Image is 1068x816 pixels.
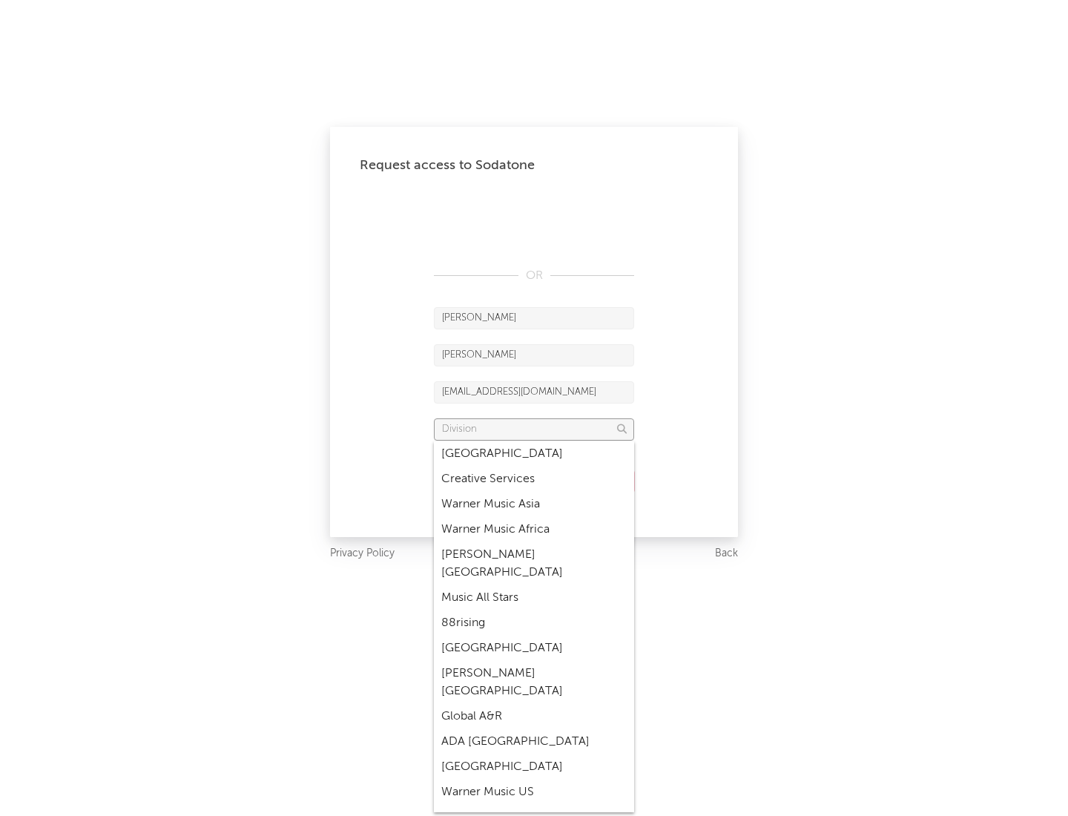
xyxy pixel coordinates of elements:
[434,729,634,754] div: ADA [GEOGRAPHIC_DATA]
[434,381,634,404] input: Email
[434,267,634,285] div: OR
[434,441,634,467] div: [GEOGRAPHIC_DATA]
[330,544,395,563] a: Privacy Policy
[715,544,738,563] a: Back
[434,517,634,542] div: Warner Music Africa
[434,542,634,585] div: [PERSON_NAME] [GEOGRAPHIC_DATA]
[434,492,634,517] div: Warner Music Asia
[434,704,634,729] div: Global A&R
[434,344,634,366] input: Last Name
[434,754,634,780] div: [GEOGRAPHIC_DATA]
[434,611,634,636] div: 88rising
[434,585,634,611] div: Music All Stars
[434,467,634,492] div: Creative Services
[434,307,634,329] input: First Name
[434,636,634,661] div: [GEOGRAPHIC_DATA]
[434,661,634,704] div: [PERSON_NAME] [GEOGRAPHIC_DATA]
[360,157,708,174] div: Request access to Sodatone
[434,418,634,441] input: Division
[434,780,634,805] div: Warner Music US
